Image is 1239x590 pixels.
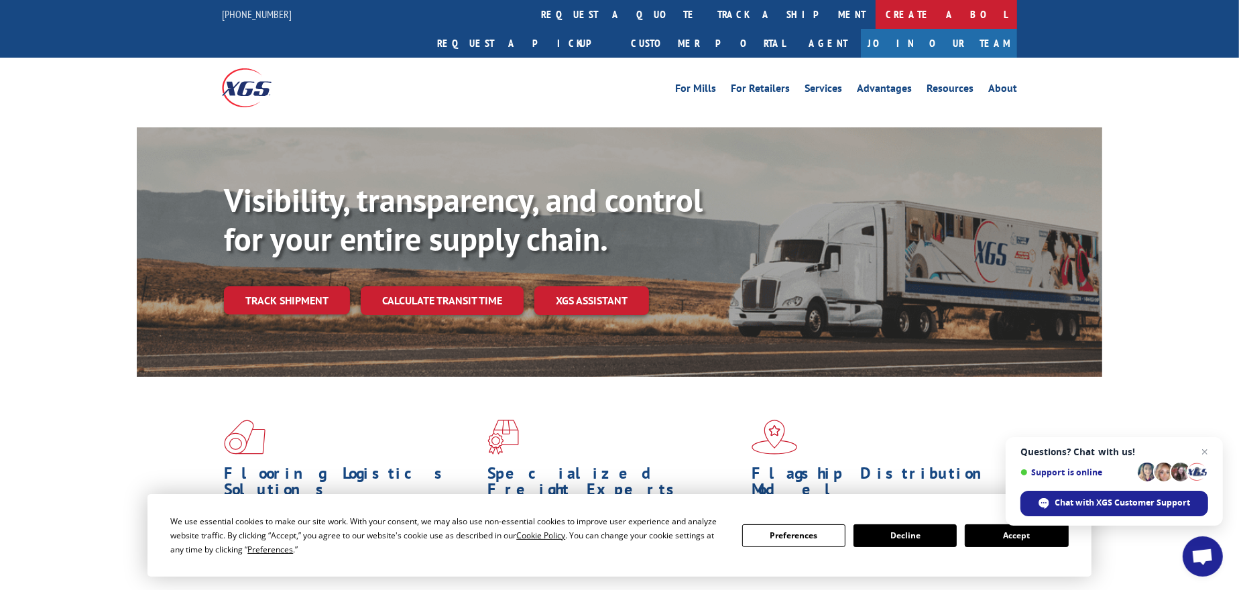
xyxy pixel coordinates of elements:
[1020,467,1133,477] span: Support is online
[675,83,716,98] a: For Mills
[224,420,265,455] img: xgs-icon-total-supply-chain-intelligence-red
[621,29,795,58] a: Customer Portal
[742,524,845,547] button: Preferences
[927,83,973,98] a: Resources
[516,530,565,541] span: Cookie Policy
[247,544,293,555] span: Preferences
[1020,447,1208,457] span: Questions? Chat with us!
[805,83,842,98] a: Services
[731,83,790,98] a: For Retailers
[853,524,957,547] button: Decline
[752,420,798,455] img: xgs-icon-flagship-distribution-model-red
[534,286,649,315] a: XGS ASSISTANT
[857,83,912,98] a: Advantages
[222,7,292,21] a: [PHONE_NUMBER]
[147,494,1091,577] div: Cookie Consent Prompt
[752,465,1005,504] h1: Flagship Distribution Model
[224,286,350,314] a: Track shipment
[427,29,621,58] a: Request a pickup
[224,179,703,259] b: Visibility, transparency, and control for your entire supply chain.
[487,465,741,504] h1: Specialized Freight Experts
[361,286,524,315] a: Calculate transit time
[224,565,391,580] a: Learn More >
[795,29,861,58] a: Agent
[988,83,1017,98] a: About
[224,465,477,504] h1: Flooring Logistics Solutions
[487,565,654,580] a: Learn More >
[487,420,519,455] img: xgs-icon-focused-on-flooring-red
[965,524,1068,547] button: Accept
[1197,444,1213,460] span: Close chat
[1183,536,1223,577] div: Open chat
[1020,491,1208,516] div: Chat with XGS Customer Support
[861,29,1017,58] a: Join Our Team
[170,514,725,556] div: We use essential cookies to make our site work. With your consent, we may also use non-essential ...
[1055,497,1191,509] span: Chat with XGS Customer Support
